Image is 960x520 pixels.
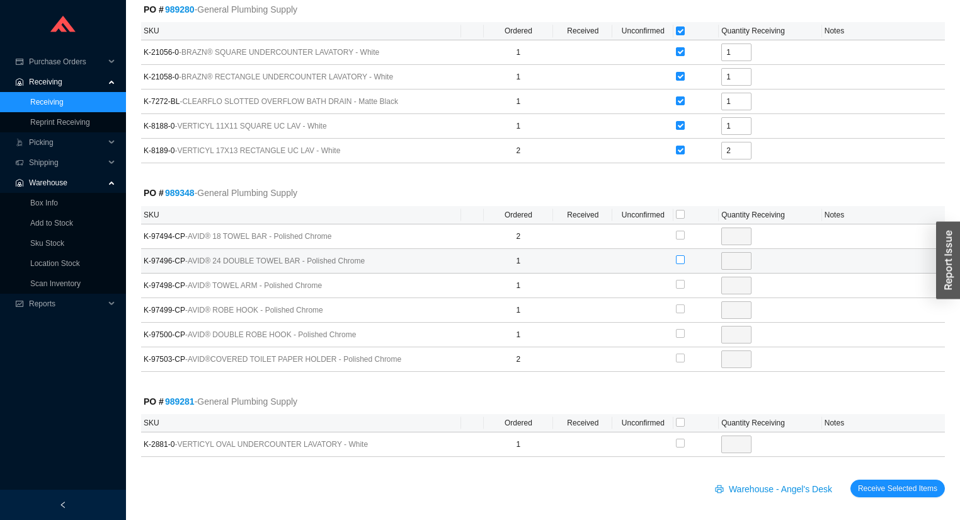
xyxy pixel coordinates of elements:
span: - AVID® TOWEL ARM - Polished Chrome [185,281,322,290]
td: 1 [484,65,554,90]
button: Receive Selected Items [850,480,945,497]
button: printerWarehouse - Angel's Desk [707,480,843,497]
th: Received [553,22,612,40]
td: 1 [484,40,554,65]
td: 2 [484,347,554,372]
th: Unconfirmed [612,22,673,40]
span: Receiving [29,72,105,92]
span: - BRAZN® RECTANGLE UNDERCOUNTER LAVATORY - White [179,72,393,81]
th: Quantity Receiving [719,22,822,40]
td: 2 [484,224,554,249]
td: 2 [484,139,554,163]
td: 1 [484,249,554,274]
th: Received [553,206,612,224]
th: Notes [822,414,945,432]
th: SKU [141,22,461,40]
span: fund [15,300,24,308]
th: SKU [141,206,461,224]
span: K-97500-CP [144,328,459,341]
span: Purchase Orders [29,52,105,72]
strong: PO # [144,4,195,14]
span: K-21058-0 [144,71,459,83]
span: - VERTICYL 17X13 RECTANGLE UC LAV - White [174,146,340,155]
span: - AVID® ROBE HOOK - Polished Chrome [185,306,323,315]
span: credit-card [15,58,24,66]
span: - AVID®COVERED TOILET PAPER HOLDER - Polished Chrome [185,355,401,364]
th: Ordered [484,414,554,432]
span: Warehouse [29,173,105,193]
span: - General Plumbing Supply [195,395,297,409]
th: Notes [822,22,945,40]
span: Shipping [29,153,105,173]
a: Reprint Receiving [30,118,90,127]
span: printer [715,485,726,495]
th: Ordered [484,22,554,40]
span: - BRAZN® SQUARE UNDERCOUNTER LAVATORY - White [179,48,379,57]
span: - AVID® DOUBLE ROBE HOOK - Polished Chrome [185,330,356,339]
th: Quantity Receiving [719,414,822,432]
span: - AVID® 18 TOWEL BAR - Polished Chrome [185,232,331,241]
a: Scan Inventory [30,279,81,288]
th: Unconfirmed [612,414,673,432]
td: 1 [484,298,554,323]
span: - AVID® 24 DOUBLE TOWEL BAR - Polished Chrome [185,257,365,265]
th: SKU [141,414,461,432]
span: Warehouse - Angel's Desk [729,482,832,497]
span: - General Plumbing Supply [195,186,297,200]
span: K-97496-CP [144,255,459,267]
th: Ordered [484,206,554,224]
span: left [59,501,67,509]
td: 1 [484,114,554,139]
a: Receiving [30,98,64,107]
span: Picking [29,132,105,153]
a: Sku Stock [30,239,64,248]
span: - VERTICYL OVAL UNDERCOUNTER LAVATORY - White [174,440,368,449]
span: K-8188-0 [144,120,459,132]
th: Unconfirmed [612,206,673,224]
span: K-8189-0 [144,144,459,157]
th: Notes [822,206,945,224]
td: 1 [484,90,554,114]
th: Received [553,414,612,432]
span: Reports [29,294,105,314]
th: Quantity Receiving [719,206,822,224]
strong: PO # [144,396,195,407]
span: K-2881-0 [144,438,459,451]
span: - CLEARFLO SLOTTED OVERFLOW BATH DRAIN - Matte Black [180,97,398,106]
a: 989280 [165,4,195,14]
td: 1 [484,432,554,457]
a: Location Stock [30,259,80,268]
span: K-97494-CP [144,230,459,243]
a: 989281 [165,396,195,407]
span: - General Plumbing Supply [195,3,297,17]
span: K-21056-0 [144,46,459,59]
span: K-7272-BL [144,95,459,108]
span: Receive Selected Items [858,482,937,495]
td: 1 [484,323,554,347]
a: Add to Stock [30,219,73,228]
span: K-97503-CP [144,353,459,366]
a: Box Info [30,199,58,207]
td: 1 [484,274,554,298]
span: K-97499-CP [144,304,459,316]
span: K-97498-CP [144,279,459,292]
span: - VERTICYL 11X11 SQUARE UC LAV - White [174,122,326,130]
a: 989348 [165,188,195,198]
strong: PO # [144,188,195,198]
